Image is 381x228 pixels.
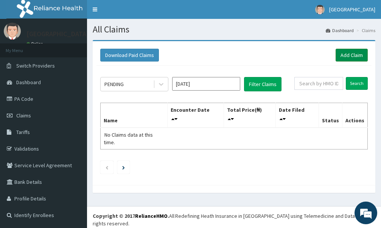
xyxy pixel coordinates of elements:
[105,164,109,171] a: Previous page
[276,103,319,128] th: Date Filed
[346,77,368,90] input: Search
[315,5,325,14] img: User Image
[326,27,354,34] a: Dashboard
[16,112,31,119] span: Claims
[329,6,375,13] span: [GEOGRAPHIC_DATA]
[44,67,104,143] span: We're online!
[244,77,281,91] button: Filter Claims
[104,131,153,146] span: No Claims data at this time.
[336,49,368,62] a: Add Claim
[4,149,144,176] textarea: Type your message and hit 'Enter'
[104,80,124,88] div: PENDING
[26,41,45,46] a: Online
[93,213,169,219] strong: Copyright © 2017 .
[319,103,342,128] th: Status
[16,129,30,136] span: Tariffs
[135,213,168,219] a: RelianceHMO
[294,77,343,90] input: Search by HMO ID
[100,49,159,62] button: Download Paid Claims
[172,77,240,91] input: Select Month and Year
[342,103,367,128] th: Actions
[16,79,41,86] span: Dashboard
[4,23,21,40] img: User Image
[93,25,375,34] h1: All Claims
[355,27,375,34] li: Claims
[101,103,168,128] th: Name
[124,4,142,22] div: Minimize live chat window
[26,31,89,37] p: [GEOGRAPHIC_DATA]
[16,62,55,69] span: Switch Providers
[168,103,224,128] th: Encounter Date
[175,212,375,220] div: Redefining Heath Insurance in [GEOGRAPHIC_DATA] using Telemedicine and Data Science!
[122,164,125,171] a: Next page
[14,38,31,57] img: d_794563401_company_1708531726252_794563401
[39,42,127,52] div: Chat with us now
[224,103,276,128] th: Total Price(₦)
